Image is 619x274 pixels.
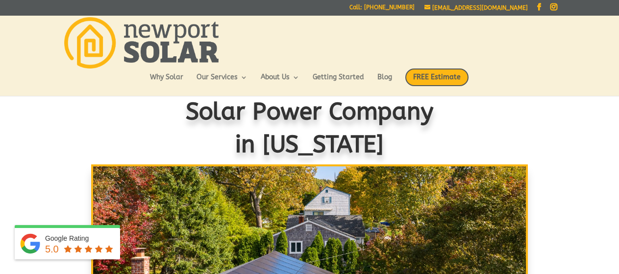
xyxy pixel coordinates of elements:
[45,233,115,243] div: Google Rating
[150,74,183,91] a: Why Solar
[45,244,59,254] span: 5.0
[64,17,218,68] img: Newport Solar | Solar Energy Optimized.
[261,74,299,91] a: About Us
[424,4,528,11] a: [EMAIL_ADDRESS][DOMAIN_NAME]
[405,68,469,86] span: FREE Estimate
[405,68,469,96] a: FREE Estimate
[349,4,415,15] a: Call: [PHONE_NUMBER]
[313,74,364,91] a: Getting Started
[186,98,434,158] span: Solar Power Company in [US_STATE]
[377,74,392,91] a: Blog
[197,74,248,91] a: Our Services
